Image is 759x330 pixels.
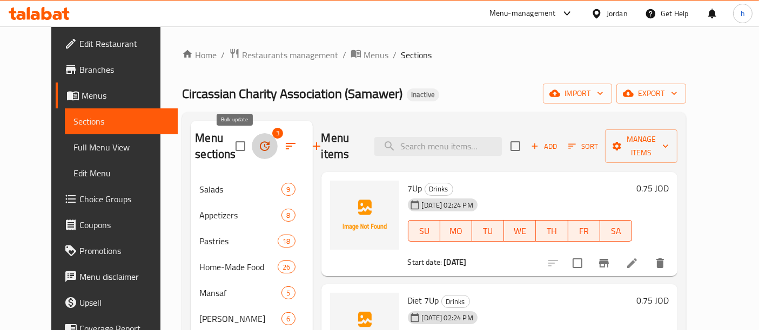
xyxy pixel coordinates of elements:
[191,280,312,306] div: Mansaf5
[418,313,478,323] span: [DATE] 02:24 PM
[282,184,294,195] span: 9
[73,141,170,154] span: Full Menu View
[73,115,170,128] span: Sections
[229,48,338,62] a: Restaurants management
[65,108,178,134] a: Sections
[56,31,178,57] a: Edit Restaurant
[182,48,686,62] nav: breadcrumb
[573,223,596,239] span: FR
[626,257,639,270] a: Edit menu item
[56,212,178,238] a: Coupons
[600,220,632,242] button: SA
[445,223,468,239] span: MO
[282,288,294,298] span: 5
[321,130,362,162] h2: Menu items
[56,238,178,264] a: Promotions
[304,133,330,159] button: Add section
[489,7,556,20] div: Menu-management
[182,49,217,61] a: Home
[199,183,281,196] span: Salads
[330,181,399,250] img: 7Up
[440,220,472,242] button: MO
[442,295,469,308] span: Drinks
[540,223,563,239] span: TH
[568,140,598,153] span: Sort
[191,202,312,228] div: Appetizers8
[504,135,527,157] span: Select section
[65,160,178,186] a: Edit Menu
[56,82,178,108] a: Menus
[591,250,617,276] button: Branch-specific-item
[636,293,669,308] h6: 0.75 JOD
[508,223,532,239] span: WE
[281,312,295,325] div: items
[79,37,170,50] span: Edit Restaurant
[65,134,178,160] a: Full Menu View
[79,218,170,231] span: Coupons
[282,210,294,221] span: 8
[56,57,178,82] a: Branches
[73,167,170,180] span: Edit Menu
[199,312,281,325] span: [PERSON_NAME]
[82,89,170,102] span: Menus
[607,8,628,19] div: Jordan
[281,183,295,196] div: items
[408,292,439,308] span: Diet 7Up
[79,63,170,76] span: Branches
[191,228,312,254] div: Pastries18
[529,140,559,153] span: Add
[199,312,281,325] div: Khirfan Mahshiyeh
[741,8,745,19] span: h
[278,262,294,272] span: 26
[278,260,295,273] div: items
[605,129,677,163] button: Manage items
[527,138,561,155] button: Add
[221,49,225,61] li: /
[282,314,294,324] span: 6
[441,295,470,308] div: Drinks
[79,244,170,257] span: Promotions
[56,186,178,212] a: Choice Groups
[242,49,338,61] span: Restaurants management
[191,176,312,202] div: Salads9
[199,260,278,273] span: Home-Made Food
[604,223,628,239] span: SA
[364,49,388,61] span: Menus
[408,255,442,269] span: Start date:
[408,180,422,196] span: 7Up
[199,209,281,222] span: Appetizers
[182,81,402,106] span: ​Circassian ​Charity ​Association​ (Samawer)
[472,220,504,242] button: TU
[566,138,601,155] button: Sort
[281,286,295,299] div: items
[566,252,589,274] span: Select to update
[79,192,170,205] span: Choice Groups
[56,290,178,315] a: Upsell
[199,286,281,299] span: Mansaf
[647,250,673,276] button: delete
[79,270,170,283] span: Menu disclaimer
[407,90,439,99] span: Inactive
[568,220,600,242] button: FR
[425,183,453,196] div: Drinks
[527,138,561,155] span: Add item
[413,223,436,239] span: SU
[393,49,397,61] li: /
[636,181,669,196] h6: 0.75 JOD
[408,220,440,242] button: SU
[199,235,278,247] span: Pastries
[614,133,669,160] span: Manage items
[79,296,170,309] span: Upsell
[476,223,500,239] span: TU
[191,254,312,280] div: Home-Made Food26
[561,138,605,155] span: Sort items
[625,87,677,100] span: export
[278,133,304,159] span: Sort sections
[195,130,236,162] h2: Menu sections
[418,200,478,210] span: [DATE] 02:24 PM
